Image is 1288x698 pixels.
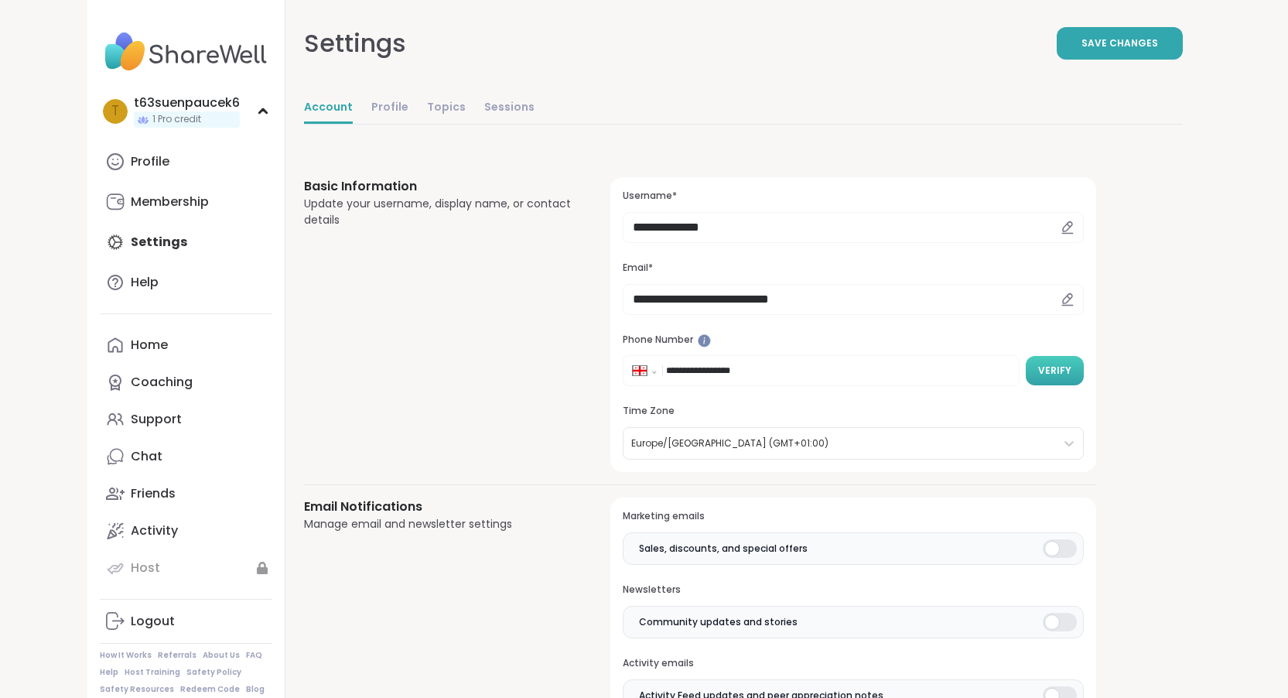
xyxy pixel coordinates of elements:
button: Verify [1026,356,1084,385]
a: Home [100,327,272,364]
a: FAQ [246,650,262,661]
span: Verify [1038,364,1071,378]
div: Coaching [131,374,193,391]
a: Safety Resources [100,684,174,695]
span: 1 Pro credit [152,113,201,126]
h3: Username* [623,190,1083,203]
span: Sales, discounts, and special offers [639,542,808,556]
div: Friends [131,485,176,502]
div: Activity [131,522,178,539]
a: Profile [100,143,272,180]
button: Save Changes [1057,27,1183,60]
a: Support [100,401,272,438]
a: Sessions [484,93,535,124]
a: How It Works [100,650,152,661]
a: Account [304,93,353,124]
div: Chat [131,448,162,465]
div: Help [131,274,159,291]
h3: Activity emails [623,657,1083,670]
span: Community updates and stories [639,615,798,629]
iframe: Spotlight [698,334,711,347]
a: Chat [100,438,272,475]
h3: Phone Number [623,334,1083,347]
a: Membership [100,183,272,221]
div: Settings [304,25,406,62]
a: Redeem Code [180,684,240,695]
div: Manage email and newsletter settings [304,516,574,532]
span: t [111,101,119,121]
div: Membership [131,193,209,210]
a: Blog [246,684,265,695]
div: Support [131,411,182,428]
a: Host [100,549,272,587]
a: Help [100,667,118,678]
div: Profile [131,153,169,170]
a: Friends [100,475,272,512]
div: t63suenpaucek6 [134,94,240,111]
h3: Newsletters [623,583,1083,597]
a: Profile [371,93,408,124]
a: Safety Policy [186,667,241,678]
h3: Marketing emails [623,510,1083,523]
a: About Us [203,650,240,661]
h3: Time Zone [623,405,1083,418]
a: Coaching [100,364,272,401]
div: Logout [131,613,175,630]
span: Save Changes [1081,36,1158,50]
h3: Email Notifications [304,498,574,516]
div: Host [131,559,160,577]
a: Logout [100,603,272,640]
img: ShareWell Nav Logo [100,25,272,79]
div: Update your username, display name, or contact details [304,196,574,228]
a: Activity [100,512,272,549]
a: Referrals [158,650,196,661]
a: Host Training [125,667,180,678]
div: Home [131,337,168,354]
a: Topics [427,93,466,124]
h3: Basic Information [304,177,574,196]
a: Help [100,264,272,301]
h3: Email* [623,262,1083,275]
